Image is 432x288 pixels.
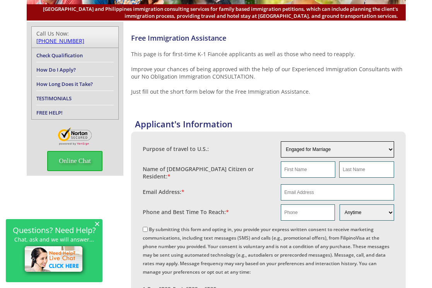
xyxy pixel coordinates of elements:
span: Online Chat [47,151,102,171]
a: [PHONE_NUMBER] [36,37,84,45]
p: Improve your chances of being approved with the help of our Experienced Immigration Consultants w... [131,65,406,80]
span: × [94,220,100,227]
label: Purpose of travel to U.S.: [143,145,209,153]
p: Just fill out the short form below for the Free Immigration Assistance. [131,88,406,95]
a: How Do I Apply? [36,66,76,73]
p: This page is for first-time K-1 Fiancée applicants as well as those who need to reapply. [131,50,406,58]
label: Phone and Best Time To Reach: [143,208,229,216]
label: Email Address: [143,188,184,195]
a: Check Qualification [36,52,83,59]
input: Phone [281,204,335,221]
a: TESTIMONIALS [36,95,72,102]
h2: Questions? Need Help? [10,227,99,233]
h4: Applicant's Information [135,118,406,130]
a: FREE HELP! [36,109,63,116]
p: Chat, ask and we will answer... [10,236,99,243]
h4: Free Immigration Assistance [131,33,406,43]
img: live-chat-icon.png [21,243,87,277]
input: Last Name [339,161,394,178]
a: How Long Does it Take? [36,81,93,87]
select: Phone and Best Reach Time are required. [340,204,394,221]
span: [GEOGRAPHIC_DATA] and Philippines immigration consulting services for family based immigration pe... [34,5,398,19]
input: By submitting this form and opting in, you provide your express written consent to receive market... [143,227,148,232]
input: Email Address [281,184,394,201]
label: Name of [DEMOGRAPHIC_DATA] Citizen or Resident: [143,165,273,180]
div: Call Us Now: [36,30,114,45]
input: First Name [281,161,335,178]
